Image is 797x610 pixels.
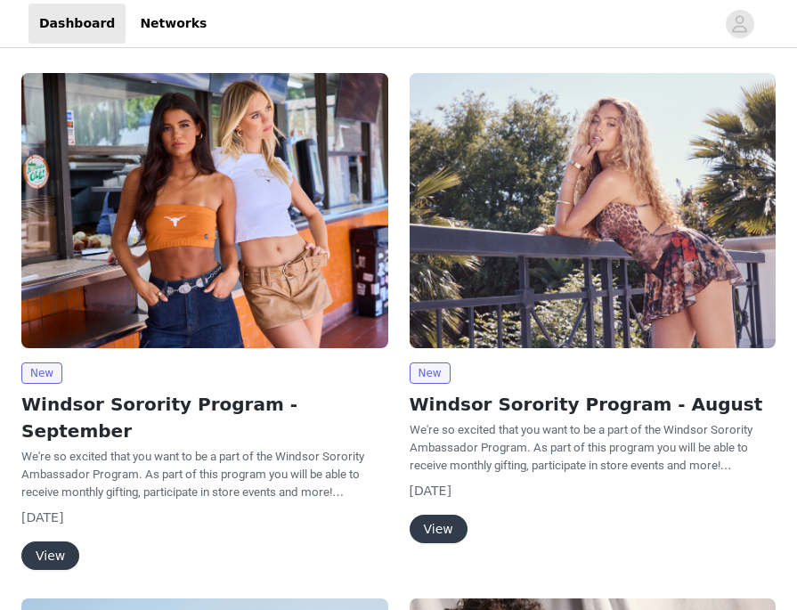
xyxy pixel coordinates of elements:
[129,4,217,44] a: Networks
[410,423,752,472] span: We're so excited that you want to be a part of the Windsor Sorority Ambassador Program. As part o...
[28,4,126,44] a: Dashboard
[21,73,388,348] img: Windsor
[21,549,79,563] a: View
[21,541,79,570] button: View
[21,362,62,384] span: New
[410,523,468,536] a: View
[21,510,63,525] span: [DATE]
[410,391,777,418] h2: Windsor Sorority Program - August
[410,362,451,384] span: New
[410,73,777,348] img: Windsor
[21,450,364,499] span: We're so excited that you want to be a part of the Windsor Sorority Ambassador Program. As part o...
[731,10,748,38] div: avatar
[410,484,451,498] span: [DATE]
[21,391,388,444] h2: Windsor Sorority Program - September
[410,515,468,543] button: View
